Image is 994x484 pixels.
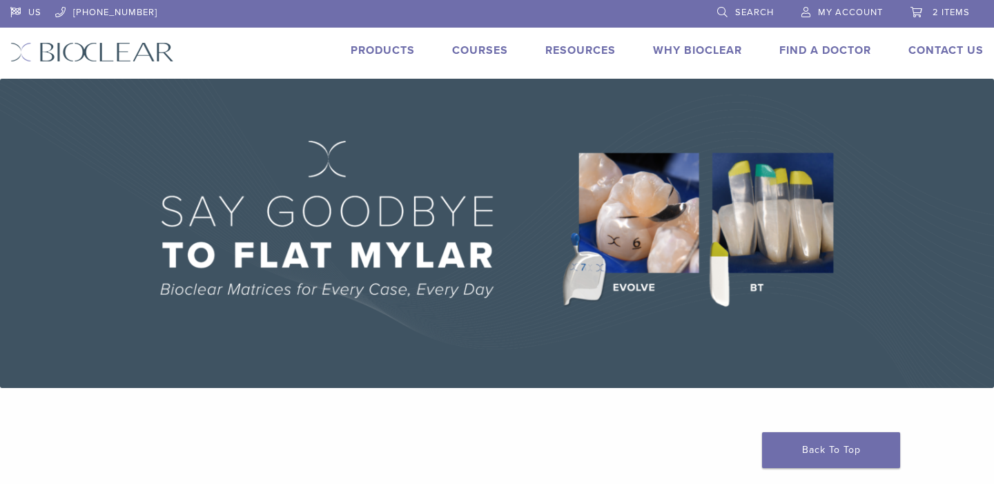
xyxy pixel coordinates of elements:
[933,7,970,18] span: 2 items
[545,43,616,57] a: Resources
[452,43,508,57] a: Courses
[351,43,415,57] a: Products
[653,43,742,57] a: Why Bioclear
[10,42,174,62] img: Bioclear
[779,43,871,57] a: Find A Doctor
[762,432,900,468] a: Back To Top
[735,7,774,18] span: Search
[908,43,984,57] a: Contact Us
[818,7,883,18] span: My Account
